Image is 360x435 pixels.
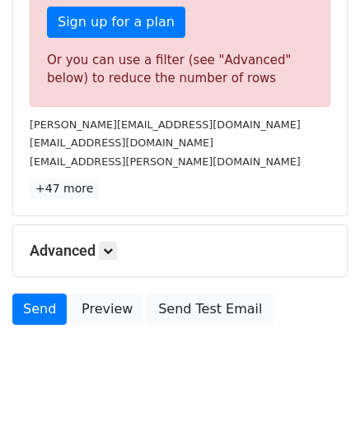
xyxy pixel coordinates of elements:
a: Send [12,294,67,325]
a: Send Test Email [147,294,273,325]
small: [EMAIL_ADDRESS][DOMAIN_NAME] [30,137,213,149]
a: Sign up for a plan [47,7,185,38]
a: +47 more [30,178,99,199]
div: Or you can use a filter (see "Advanced" below) to reduce the number of rows [47,51,313,88]
small: [PERSON_NAME][EMAIL_ADDRESS][DOMAIN_NAME] [30,118,301,131]
small: [EMAIL_ADDRESS][PERSON_NAME][DOMAIN_NAME] [30,155,301,168]
a: Preview [71,294,143,325]
h5: Advanced [30,242,330,260]
iframe: Chat Widget [278,356,360,435]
